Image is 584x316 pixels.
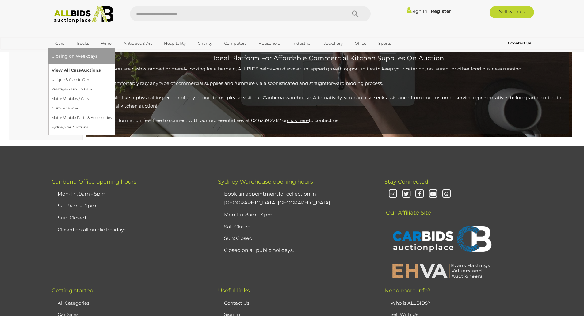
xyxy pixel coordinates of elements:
a: Wine [97,38,116,48]
a: Industrial [288,38,316,48]
p: Whether you are cash-strapped or merely looking for a bargain, ALLBIDS helps you discover untappe... [92,65,566,73]
li: Sat: Closed [223,221,369,233]
span: Sydney Warehouse opening hours [218,178,313,185]
span: Our Affiliate Site [384,200,431,216]
p: If you would like a physical inspection of any of our items, please visit our Canberra warehouse.... [92,93,566,110]
i: Youtube [428,189,438,200]
a: Hospitality [160,38,190,48]
a: Antiques & Art [120,38,156,48]
li: Sat: 9am - 12pm [56,200,203,212]
img: Allbids.com.au [51,6,117,23]
p: For more information, feel free to connect with our representatives at 02 6239 2262 or to contact us [92,116,566,124]
a: Contact Us [224,300,249,306]
a: Contact Us [508,40,532,47]
a: Sports [374,38,395,48]
a: Cars [52,38,68,48]
i: Twitter [401,189,412,200]
p: You can comfortably buy any type of commercial supplies and furniture via a sophisticated and str... [92,79,566,87]
a: Charity [194,38,216,48]
u: Book an appointment [224,191,279,197]
li: Closed on all public holidays. [223,245,369,257]
li: Mon-Fri: 9am - 5pm [56,188,203,200]
span: Getting started [52,287,94,294]
img: EHVA | Evans Hastings Valuers and Auctioneers [389,263,493,279]
span: Useful links [218,287,250,294]
a: Sign In [407,8,427,14]
li: Closed on all public holidays. [56,224,203,236]
li: Mon-Fri: 8am - 4pm [223,209,369,221]
span: Need more info? [384,287,430,294]
li: Sun: Closed [223,233,369,245]
a: Book an appointmentfor collection in [GEOGRAPHIC_DATA] [GEOGRAPHIC_DATA] [224,191,330,206]
i: Instagram [387,189,398,200]
a: Jewellery [320,38,347,48]
button: Search [340,6,371,21]
b: Contact Us [508,41,531,45]
a: Register [431,8,451,14]
img: CARBIDS Auctionplace [389,219,493,260]
i: Google [441,189,452,200]
a: Office [351,38,370,48]
h2: Ideal Platform For Affordable Commercial Kitchen Supplies On Auction [92,51,566,62]
span: Canberra Office opening hours [52,178,136,185]
a: click here [287,117,309,123]
a: Who is ALLBIDS? [391,300,430,306]
a: Sell with us [490,6,534,18]
a: Trucks [72,38,93,48]
a: Computers [220,38,250,48]
a: Household [254,38,284,48]
a: All Categories [58,300,89,306]
i: Facebook [414,189,425,200]
li: Sun: Closed [56,212,203,224]
span: | [428,8,430,14]
span: Stay Connected [384,178,428,185]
